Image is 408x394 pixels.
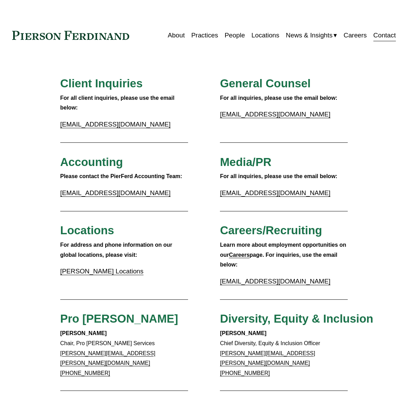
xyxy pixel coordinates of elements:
a: [EMAIL_ADDRESS][DOMAIN_NAME] [220,278,330,285]
a: [EMAIL_ADDRESS][DOMAIN_NAME] [60,121,171,128]
strong: page. For inquiries, use the email below: [220,252,339,268]
span: Client Inquiries [60,77,143,90]
span: Diversity, Equity & Inclusion [220,312,373,325]
a: Careers [344,29,367,42]
p: Chief Diversity, Equity & Inclusion Officer [220,329,348,378]
a: [EMAIL_ADDRESS][DOMAIN_NAME] [60,189,171,196]
span: General Counsel [220,77,311,90]
span: Careers/Recruiting [220,224,322,237]
a: folder dropdown [286,29,337,42]
a: About [168,29,185,42]
a: People [225,29,245,42]
strong: For all inquiries, please use the email below: [220,95,337,101]
strong: Please contact the PierFerd Accounting Team: [60,173,182,179]
span: Pro [PERSON_NAME] [60,312,178,325]
strong: Learn more about employment opportunities on our [220,242,348,258]
strong: [PERSON_NAME] [60,330,107,336]
span: News & Insights [286,29,332,41]
a: [EMAIL_ADDRESS][DOMAIN_NAME] [220,189,330,196]
strong: For all inquiries, please use the email below: [220,173,337,179]
span: Media/PR [220,156,271,168]
strong: [PERSON_NAME] [220,330,266,336]
a: [PHONE_NUMBER] [220,370,270,376]
a: [EMAIL_ADDRESS][DOMAIN_NAME] [220,111,330,118]
p: Chair, Pro [PERSON_NAME] Services [60,329,188,378]
a: [PERSON_NAME] Locations [60,268,143,275]
a: [PHONE_NUMBER] [60,370,110,376]
span: Locations [60,224,114,237]
span: Accounting [60,156,123,168]
strong: For address and phone information on our global locations, please visit: [60,242,174,258]
a: Practices [191,29,218,42]
strong: For all client inquiries, please use the email below: [60,95,176,111]
a: Careers [229,252,250,258]
a: [PERSON_NAME][EMAIL_ADDRESS][PERSON_NAME][DOMAIN_NAME] [220,350,315,366]
a: Contact [373,29,396,42]
a: [PERSON_NAME][EMAIL_ADDRESS][PERSON_NAME][DOMAIN_NAME] [60,350,156,366]
a: Locations [251,29,280,42]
